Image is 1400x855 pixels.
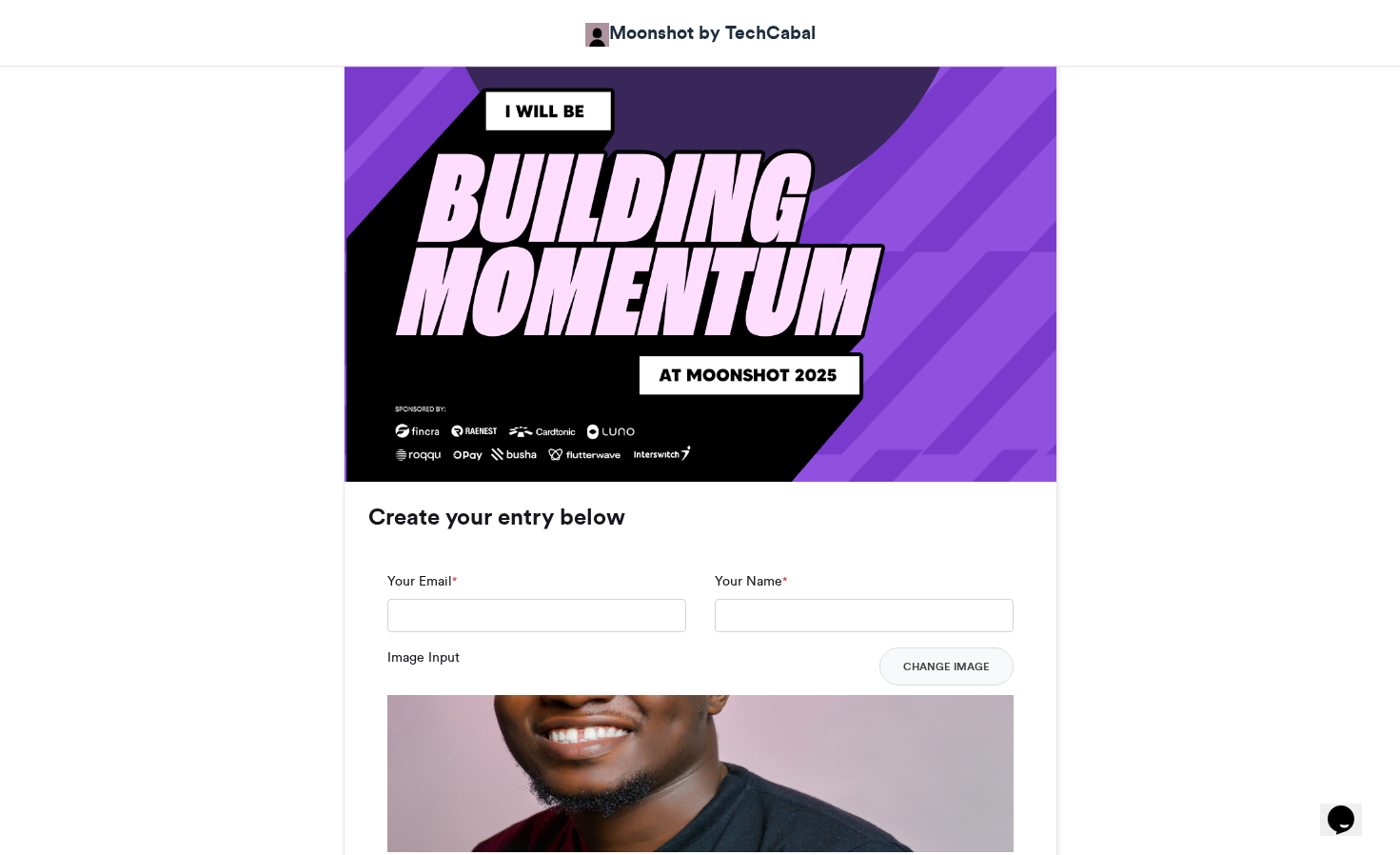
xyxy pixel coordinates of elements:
label: Your Email [387,571,457,591]
label: Your Name [715,571,787,591]
a: Moonshot by TechCabal [585,19,816,47]
img: Moonshot by TechCabal [585,23,609,47]
button: Change Image [879,647,1014,686]
label: Image Input [387,647,460,667]
h3: Create your entry below [368,506,1033,528]
img: 1758644270.518-78e85bca2c0bcac1f7470696c95d860e6e11da4a.png [346,87,886,502]
iframe: chat widget [1320,779,1381,836]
